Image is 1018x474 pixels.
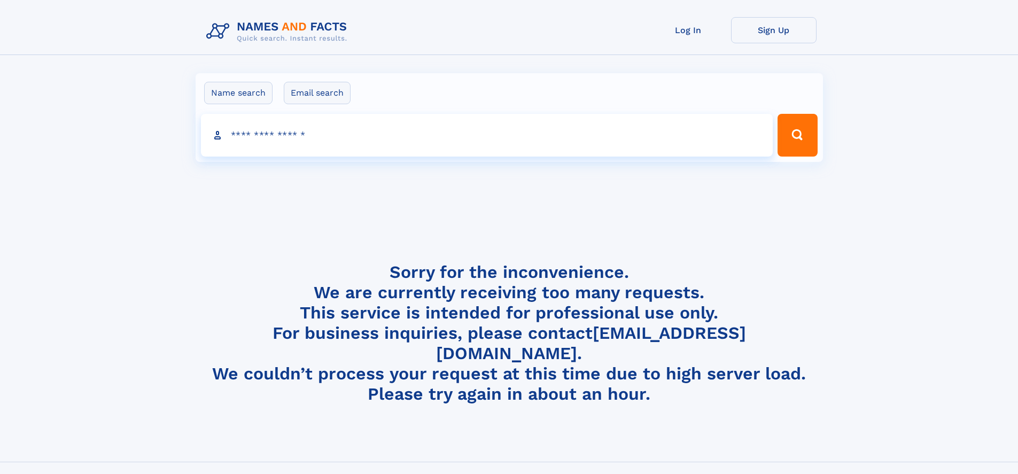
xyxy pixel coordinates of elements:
[731,17,817,43] a: Sign Up
[201,114,773,157] input: search input
[778,114,817,157] button: Search Button
[436,323,746,363] a: [EMAIL_ADDRESS][DOMAIN_NAME]
[204,82,273,104] label: Name search
[284,82,351,104] label: Email search
[646,17,731,43] a: Log In
[202,262,817,405] h4: Sorry for the inconvenience. We are currently receiving too many requests. This service is intend...
[202,17,356,46] img: Logo Names and Facts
